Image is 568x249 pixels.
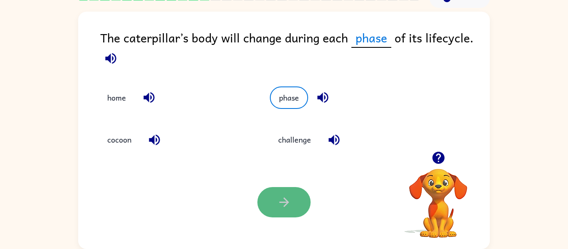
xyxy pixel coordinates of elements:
[270,128,319,151] button: challenge
[99,128,140,151] button: cocoon
[351,28,391,48] span: phase
[397,156,480,239] video: Your browser must support playing .mp4 files to use Literably. Please try using another browser.
[99,86,134,109] button: home
[100,28,490,70] div: The caterpillar’s body will change during each of its lifecycle.
[270,86,308,109] button: phase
